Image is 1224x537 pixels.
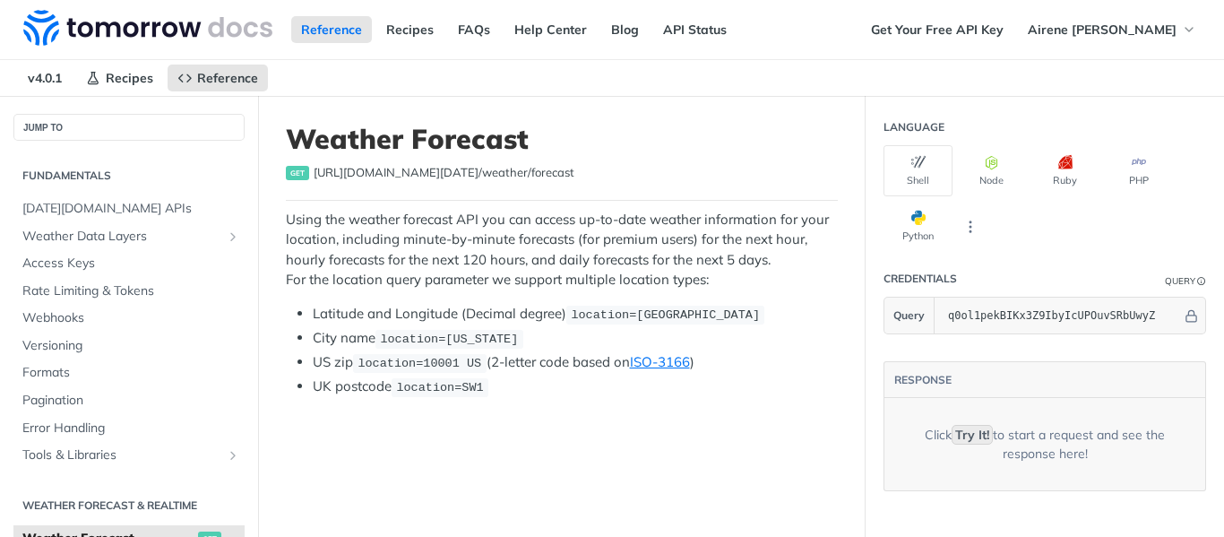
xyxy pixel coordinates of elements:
a: Pagination [13,387,245,414]
code: location=10001 US [353,354,487,372]
button: More Languages [957,213,984,240]
span: v4.0.1 [18,65,72,91]
span: Tools & Libraries [22,446,221,464]
span: Recipes [106,70,153,86]
button: RESPONSE [893,371,952,389]
a: Help Center [504,16,597,43]
a: ISO-3166 [630,353,690,370]
div: Query [1165,274,1195,288]
button: Hide [1182,307,1201,325]
div: Credentials [884,271,957,287]
span: Query [893,307,925,324]
a: [DATE][DOMAIN_NAME] APIs [13,195,245,222]
a: Weather Data LayersShow subpages for Weather Data Layers [13,223,245,250]
span: Weather Data Layers [22,228,221,246]
svg: More ellipsis [962,219,978,235]
button: Show subpages for Weather Data Layers [226,230,240,244]
button: Python [884,201,952,252]
a: API Status [653,16,737,43]
a: Webhooks [13,305,245,332]
span: Webhooks [22,309,240,327]
span: https://api.tomorrow.io/v4/weather/forecast [314,164,574,182]
button: Ruby [1030,145,1099,196]
span: [DATE][DOMAIN_NAME] APIs [22,200,240,218]
div: Language [884,119,944,135]
p: Using the weather forecast API you can access up-to-date weather information for your location, i... [286,210,838,290]
a: Reference [168,65,268,91]
code: location=[US_STATE] [375,330,523,348]
h2: Weather Forecast & realtime [13,498,245,514]
code: location=SW1 [392,378,488,396]
li: UK postcode [313,377,838,397]
li: City name [313,328,838,349]
span: Access Keys [22,255,240,273]
a: Reference [291,16,372,43]
a: Access Keys [13,250,245,277]
code: Try It! [952,425,993,445]
input: apikey [939,298,1182,333]
a: Formats [13,359,245,386]
li: US zip (2-letter code based on ) [313,352,838,373]
button: Show subpages for Tools & Libraries [226,448,240,463]
span: get [286,166,309,180]
code: location=[GEOGRAPHIC_DATA] [566,306,764,324]
h2: Fundamentals [13,168,245,184]
a: Error Handling [13,415,245,442]
a: Recipes [376,16,444,43]
a: Versioning [13,333,245,359]
button: Query [884,298,935,333]
span: Airene [PERSON_NAME] [1028,22,1177,38]
a: FAQs [448,16,500,43]
img: Tomorrow.io Weather API Docs [23,10,272,46]
a: Get Your Free API Key [861,16,1013,43]
span: Rate Limiting & Tokens [22,282,240,300]
button: JUMP TO [13,114,245,141]
a: Tools & LibrariesShow subpages for Tools & Libraries [13,442,245,469]
div: Click to start a request and see the response here! [911,426,1178,463]
span: Formats [22,364,240,382]
span: Reference [197,70,258,86]
button: Airene [PERSON_NAME] [1018,16,1206,43]
span: Versioning [22,337,240,355]
a: Blog [601,16,649,43]
a: Recipes [76,65,163,91]
li: Latitude and Longitude (Decimal degree) [313,304,838,325]
h1: Weather Forecast [286,123,838,155]
button: Node [957,145,1026,196]
button: PHP [1104,145,1173,196]
button: Shell [884,145,952,196]
a: Rate Limiting & Tokens [13,278,245,305]
i: Information [1197,277,1206,286]
span: Pagination [22,392,240,410]
div: QueryInformation [1165,274,1206,288]
span: Error Handling [22,420,240,437]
